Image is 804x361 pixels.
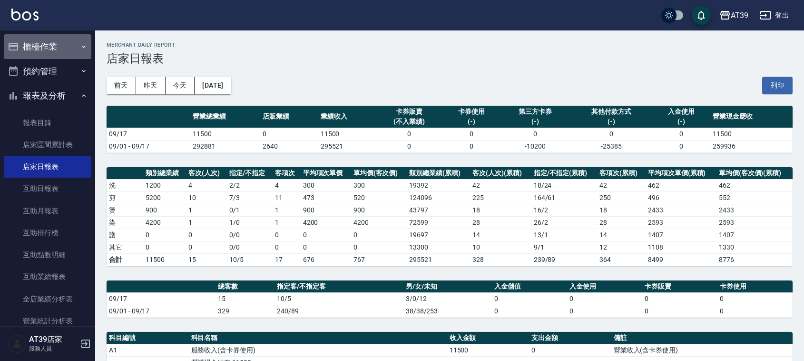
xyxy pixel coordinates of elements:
[216,281,275,293] th: 總客數
[227,179,273,191] td: 2 / 2
[143,241,186,253] td: 0
[186,216,227,229] td: 1
[107,292,216,305] td: 09/17
[189,332,447,344] th: 科目名稱
[567,305,642,317] td: 0
[710,140,793,152] td: 259936
[190,140,260,152] td: 292881
[407,216,470,229] td: 72599
[470,216,531,229] td: 28
[4,156,91,178] a: 店家日報表
[318,140,376,152] td: 295521
[531,229,598,241] td: 13 / 1
[597,241,646,253] td: 12
[301,191,351,204] td: 473
[500,140,570,152] td: -10200
[186,241,227,253] td: 0
[407,204,470,216] td: 43797
[646,167,716,180] th: 平均項次單價(累積)
[318,128,376,140] td: 11500
[716,253,793,266] td: 8776
[273,167,301,180] th: 客項次
[529,344,611,356] td: 0
[273,204,301,216] td: 1
[710,128,793,140] td: 11500
[143,216,186,229] td: 4200
[275,281,403,293] th: 指定客/不指定客
[216,292,275,305] td: 15
[646,241,716,253] td: 1108
[186,253,227,266] td: 15
[529,332,611,344] th: 支出金額
[351,167,407,180] th: 單均價(客次價)
[4,34,91,59] button: 櫃檯作業
[717,281,793,293] th: 卡券使用
[716,6,752,25] button: AT39
[445,107,498,117] div: 卡券使用
[186,204,227,216] td: 1
[531,179,598,191] td: 18 / 24
[470,229,531,241] td: 14
[407,241,470,253] td: 13300
[166,77,195,94] button: 今天
[301,204,351,216] td: 900
[186,179,227,191] td: 4
[227,229,273,241] td: 0 / 0
[107,241,143,253] td: 其它
[531,216,598,229] td: 26 / 2
[190,128,260,140] td: 11500
[275,305,403,317] td: 240/89
[531,241,598,253] td: 9 / 1
[107,167,793,266] table: a dense table
[143,167,186,180] th: 類別總業績
[646,216,716,229] td: 2593
[407,191,470,204] td: 124096
[4,83,91,108] button: 報表及分析
[107,179,143,191] td: 洗
[492,292,567,305] td: 0
[186,191,227,204] td: 10
[570,128,653,140] td: 0
[351,241,407,253] td: 0
[227,204,273,216] td: 0 / 1
[227,191,273,204] td: 7 / 3
[107,140,190,152] td: 09/01 - 09/17
[646,204,716,216] td: 2433
[653,140,710,152] td: 0
[646,191,716,204] td: 496
[4,59,91,84] button: 預約管理
[29,335,78,344] h5: AT39店家
[716,179,793,191] td: 462
[570,140,653,152] td: -25385
[502,117,568,127] div: (-)
[143,179,186,191] td: 1200
[260,140,318,152] td: 2640
[716,191,793,204] td: 552
[227,253,273,266] td: 10/5
[107,77,136,94] button: 前天
[470,204,531,216] td: 18
[351,191,407,204] td: 520
[273,179,301,191] td: 4
[136,77,166,94] button: 昨天
[597,229,646,241] td: 14
[11,9,39,20] img: Logo
[611,332,793,344] th: 備註
[597,167,646,180] th: 客項次(累積)
[107,191,143,204] td: 剪
[531,191,598,204] td: 164 / 61
[186,167,227,180] th: 客次(人次)
[597,191,646,204] td: 250
[301,253,351,266] td: 676
[301,229,351,241] td: 0
[301,167,351,180] th: 平均項次單價
[573,117,650,127] div: (-)
[716,167,793,180] th: 單均價(客次價)(累積)
[531,167,598,180] th: 指定/不指定(累積)
[107,128,190,140] td: 09/17
[318,106,376,128] th: 業績收入
[470,191,531,204] td: 225
[260,106,318,128] th: 店販業績
[273,216,301,229] td: 1
[189,344,447,356] td: 服務收入(含卡券使用)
